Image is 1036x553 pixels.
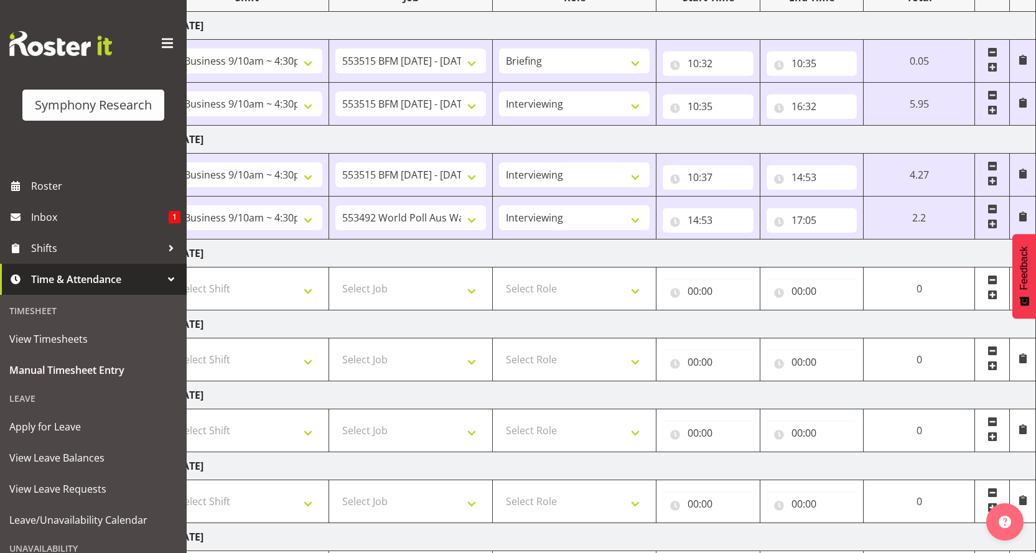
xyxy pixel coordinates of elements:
input: Click to select... [767,165,857,190]
span: View Timesheets [9,330,177,348]
td: 5.95 [864,83,975,126]
div: Timesheet [3,298,184,323]
td: 0 [864,267,975,310]
span: Apply for Leave [9,417,177,436]
td: [DATE] [166,523,1036,551]
input: Click to select... [663,279,754,304]
input: Click to select... [663,350,754,374]
span: View Leave Requests [9,480,177,498]
a: View Leave Balances [3,442,184,473]
span: 1 [169,211,180,223]
span: Roster [31,177,180,195]
img: Rosterit website logo [9,31,112,56]
input: Click to select... [663,165,754,190]
input: Click to select... [767,51,857,76]
input: Click to select... [767,350,857,374]
td: 2.2 [864,197,975,239]
td: [DATE] [166,452,1036,480]
td: [DATE] [166,310,1036,338]
td: [DATE] [166,12,1036,40]
input: Click to select... [767,491,857,516]
div: Symphony Research [35,96,152,114]
span: Time & Attendance [31,270,162,289]
input: Click to select... [663,208,754,233]
button: Feedback - Show survey [1012,234,1036,318]
input: Click to select... [767,279,857,304]
input: Click to select... [663,51,754,76]
td: 4.27 [864,154,975,197]
td: 0 [864,480,975,523]
td: 0 [864,409,975,452]
input: Click to select... [767,208,857,233]
input: Click to select... [663,491,754,516]
a: Leave/Unavailability Calendar [3,504,184,536]
input: Click to select... [767,421,857,445]
td: [DATE] [166,381,1036,409]
td: [DATE] [166,239,1036,267]
span: Inbox [31,208,169,226]
img: help-xxl-2.png [999,516,1011,528]
div: Leave [3,386,184,411]
span: View Leave Balances [9,448,177,467]
a: View Leave Requests [3,473,184,504]
span: Feedback [1019,246,1030,290]
input: Click to select... [663,94,754,119]
a: View Timesheets [3,323,184,355]
span: Shifts [31,239,162,258]
input: Click to select... [663,421,754,445]
td: [DATE] [166,126,1036,154]
td: 0 [864,338,975,381]
a: Apply for Leave [3,411,184,442]
span: Manual Timesheet Entry [9,361,177,379]
td: 0.05 [864,40,975,83]
a: Manual Timesheet Entry [3,355,184,386]
span: Leave/Unavailability Calendar [9,511,177,529]
input: Click to select... [767,94,857,119]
